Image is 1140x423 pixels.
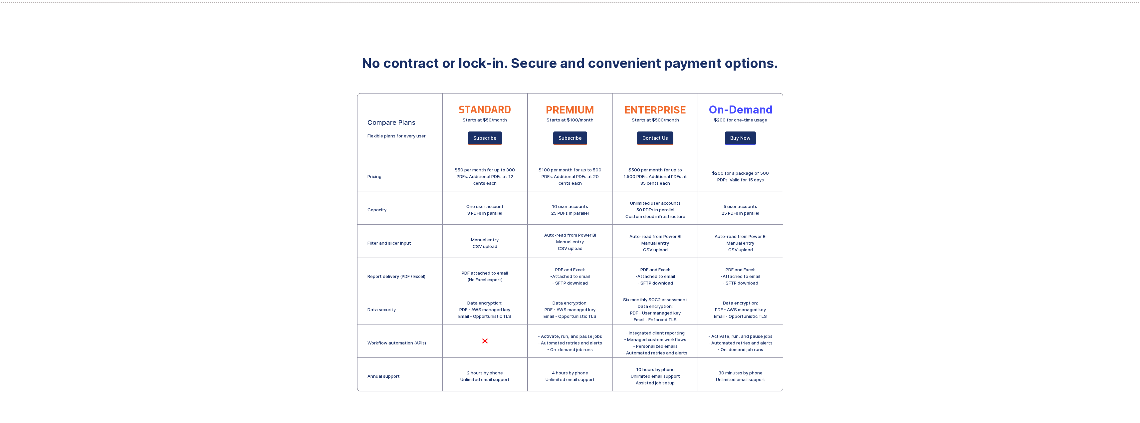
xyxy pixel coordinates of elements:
div: Pricing [367,173,381,180]
div: Data security [367,306,396,313]
div: Six monthly SOC2 assessment Data encryption: PDF - User managed key Email - Enforced TLS [623,296,687,323]
div: ENTERPRISE [624,106,686,113]
div: $200 for one-time usage [714,116,767,123]
div: 30 minutes by phone Unlimited email support [716,369,765,383]
div: Filter and slicer input [367,240,411,246]
div: One user account 3 PDFs in parallel [466,203,504,216]
div: Starts at $50/month [463,116,507,123]
div: $50 per month for up to 300 PDFs. Additional PDFs at 12 cents each [453,166,517,186]
div: Capacity [367,206,386,213]
div: Compare Plans [367,119,415,126]
div:  [482,338,488,344]
div: Unlimited user accounts 50 PDFs in parallel Custom cloud infrastructure [625,200,685,220]
strong: No contract or lock-in. Secure and convenient payment options. [362,55,778,71]
div: 4 hours by phone Unlimited email support [546,369,595,383]
div: Starts at $500/month [632,116,679,123]
div: $500 per month for up to 1,500 PDFs. Additional PDFs at 35 cents each [623,166,688,186]
div: - Activate, run, and pause jobs - Automated retries and alerts - On-demand job runs [538,333,602,353]
div: 2 hours by phone Unlimited email support [460,369,510,383]
div: Report delivery (PDF / Excel) [367,273,425,280]
div: Data encryption: PDF - AWS managed key Email - Opportunistic TLS [458,300,511,319]
div: Starts at $100/month [547,116,593,123]
div: Auto-read from Power BI Manual entry CSV upload [715,233,767,253]
div: 10 hours by phone Unlimited email support Assisted job setup [631,366,680,386]
div: Data encryption: PDF - AWS managed key Email - Opportunistic TLS [544,300,596,319]
div: STANDARD [459,106,511,113]
div: PDF attached to email (No Excel export) [462,270,508,283]
div: 10 user accounts 25 PDFs in parallel [551,203,589,216]
div: Manual entry CSV upload [471,236,499,250]
div: Data encryption: PDF - AWS managed key Email - Opportunistic TLS [714,300,767,319]
a: Subscribe [553,131,587,145]
a: Subscribe [468,131,502,145]
div: $100 per month for up to 500 PDFs. Additional PDFs at 20 cents each [538,166,602,186]
div: Flexible plans for every user [367,132,426,139]
div: PDF and Excel: -Attached to email - SFTP download [550,266,590,286]
div: PDF and Excel: -Attached to email - SFTP download [721,266,760,286]
div: PREMIUM [546,106,594,113]
div: Auto-read from Power BI Manual entry CSV upload [629,233,681,253]
a: Buy Now [725,131,756,145]
div: - Activate, run, and pause jobs - Automated retries and alerts - On-demand job runs [708,333,773,353]
div: - Integrated client reporting - Managed custom workflows - Personalized emails - Automated retrie... [623,329,687,356]
a: Contact Us [637,131,673,145]
div: Annual support [367,373,400,379]
div: Auto-read from Power BI Manual entry CSV upload [544,232,596,252]
div: 5 user accounts 25 PDFs in parallel [722,203,759,216]
div: On-Demand [709,106,773,113]
div: Workflow automation (APIs) [367,339,426,346]
div: PDF and Excel: -Attached to email - SFTP download [635,266,675,286]
div: $200 for a package of 500 PDFs. Valid for 15 days [708,170,773,183]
